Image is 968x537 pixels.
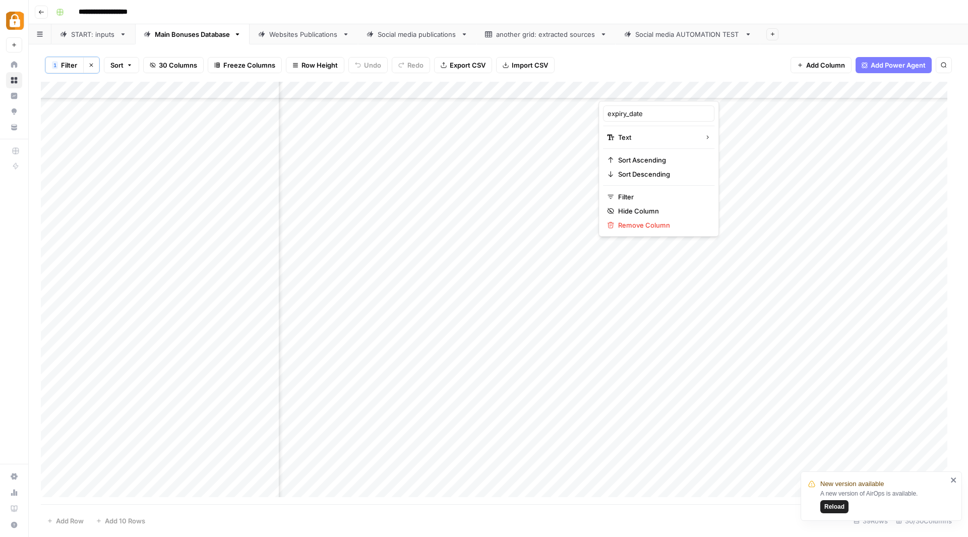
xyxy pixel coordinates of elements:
div: START: inputs [71,29,115,39]
span: 1 [53,61,56,69]
span: Freeze Columns [223,60,275,70]
span: Add Power Agent [871,60,926,70]
a: another grid: extracted sources [476,24,616,44]
span: Import CSV [512,60,548,70]
div: Websites Publications [269,29,338,39]
button: Add Column [791,57,852,73]
span: Hide Column [618,206,706,216]
span: Undo [364,60,381,70]
span: 30 Columns [159,60,197,70]
a: Learning Hub [6,501,22,517]
a: START: inputs [51,24,135,44]
span: Add Column [806,60,845,70]
button: Add 10 Rows [90,513,151,529]
a: Websites Publications [250,24,358,44]
span: Row Height [301,60,338,70]
button: Export CSV [434,57,492,73]
a: Opportunities [6,103,22,120]
a: Insights [6,88,22,104]
button: Help + Support [6,517,22,533]
button: Reload [820,500,849,513]
button: Redo [392,57,430,73]
a: Social media AUTOMATION TEST [616,24,760,44]
button: 30 Columns [143,57,204,73]
button: Import CSV [496,57,555,73]
span: Add Row [56,516,84,526]
img: Adzz Logo [6,12,24,30]
button: Workspace: Adzz [6,8,22,33]
span: Add 10 Rows [105,516,145,526]
a: Social media publications [358,24,476,44]
span: Sort Descending [618,169,706,179]
span: Text [618,132,696,142]
div: Social media AUTOMATION TEST [635,29,741,39]
span: New version available [820,479,884,489]
div: Social media publications [378,29,457,39]
a: Browse [6,72,22,88]
button: Row Height [286,57,344,73]
span: Sort Ascending [618,155,706,165]
a: Usage [6,485,22,501]
button: Undo [348,57,388,73]
span: Remove Column [618,220,706,230]
span: Filter [61,60,77,70]
button: Add Row [41,513,90,529]
a: Home [6,57,22,73]
div: 1 [52,61,58,69]
a: Settings [6,468,22,485]
button: close [950,476,957,484]
div: 30/30 Columns [892,513,956,529]
span: Filter [618,192,706,202]
div: another grid: extracted sources [496,29,596,39]
a: Your Data [6,119,22,135]
button: Add Power Agent [856,57,932,73]
div: A new version of AirOps is available. [820,489,947,513]
div: Main Bonuses Database [155,29,230,39]
button: Freeze Columns [208,57,282,73]
button: Sort [104,57,139,73]
span: Sort [110,60,124,70]
span: Export CSV [450,60,486,70]
div: 39 Rows [850,513,892,529]
span: Reload [824,502,844,511]
span: Redo [407,60,423,70]
button: 1Filter [45,57,83,73]
a: Main Bonuses Database [135,24,250,44]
